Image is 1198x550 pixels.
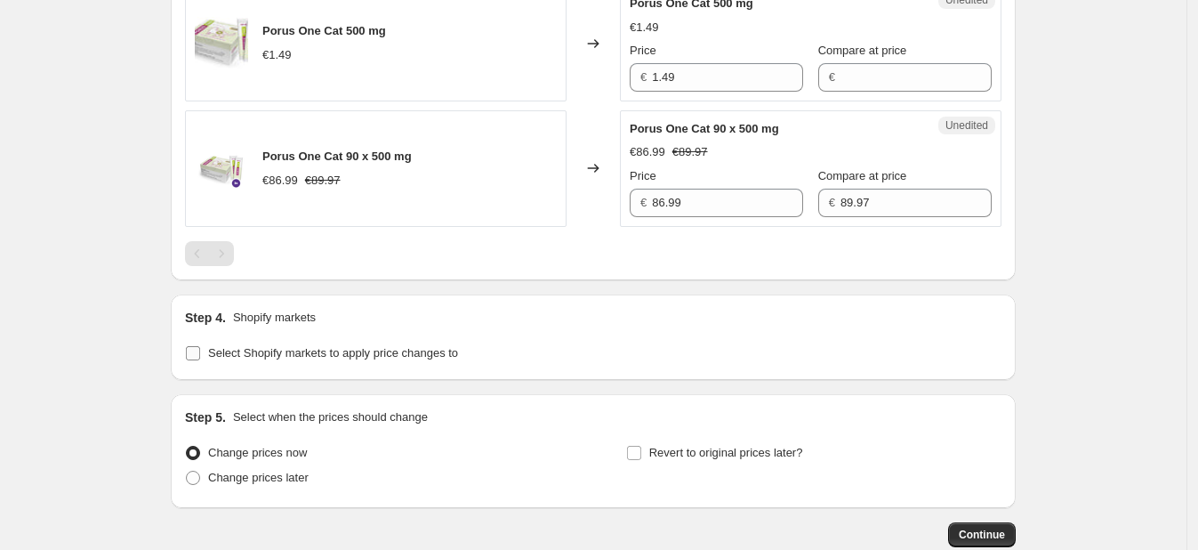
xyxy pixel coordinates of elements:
[195,17,248,70] img: porusone_80x.jpg
[630,143,665,161] div: €86.99
[195,142,248,195] img: PorusOnekissalle30x500mg_80x.png
[262,46,292,64] div: €1.49
[185,241,234,266] nav: Pagination
[262,150,412,163] span: Porus One Cat 90 x 500 mg
[640,196,647,209] span: €
[829,196,835,209] span: €
[630,169,656,182] span: Price
[649,446,803,459] span: Revert to original prices later?
[208,471,309,484] span: Change prices later
[185,408,226,426] h2: Step 5.
[959,528,1005,542] span: Continue
[233,309,316,327] p: Shopify markets
[233,408,428,426] p: Select when the prices should change
[829,70,835,84] span: €
[630,44,656,57] span: Price
[305,172,341,190] strike: €89.97
[185,309,226,327] h2: Step 4.
[640,70,647,84] span: €
[818,44,907,57] span: Compare at price
[208,446,307,459] span: Change prices now
[630,122,779,135] span: Porus One Cat 90 x 500 mg
[630,19,659,36] div: €1.49
[945,118,988,133] span: Unedited
[948,522,1016,547] button: Continue
[262,24,386,37] span: Porus One Cat 500 mg
[672,143,708,161] strike: €89.97
[818,169,907,182] span: Compare at price
[208,346,458,360] span: Select Shopify markets to apply price changes to
[262,172,298,190] div: €86.99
